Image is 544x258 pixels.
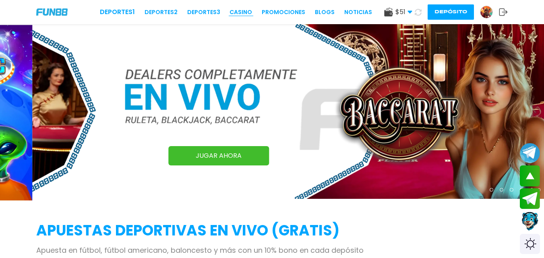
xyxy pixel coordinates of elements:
[520,211,540,232] button: Contact customer service
[262,8,305,17] a: Promociones
[520,142,540,163] button: Join telegram channel
[520,188,540,209] button: Join telegram
[230,8,252,17] a: CASINO
[428,4,474,20] button: Depósito
[315,8,335,17] a: BLOGS
[145,8,178,17] a: Deportes2
[168,146,269,165] a: JUGAR AHORA
[36,220,508,241] h2: APUESTAS DEPORTIVAS EN VIVO (gratis)
[480,6,492,18] img: Avatar
[36,8,68,15] img: Company Logo
[520,234,540,254] div: Switch theme
[480,6,499,19] a: Avatar
[100,7,135,17] a: Deportes1
[187,8,220,17] a: Deportes3
[520,165,540,186] button: scroll up
[395,7,412,17] span: $ 51
[36,245,508,256] p: Apuesta en fútbol, fútbol americano, baloncesto y más con un 10% bono en cada depósito
[344,8,372,17] a: NOTICIAS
